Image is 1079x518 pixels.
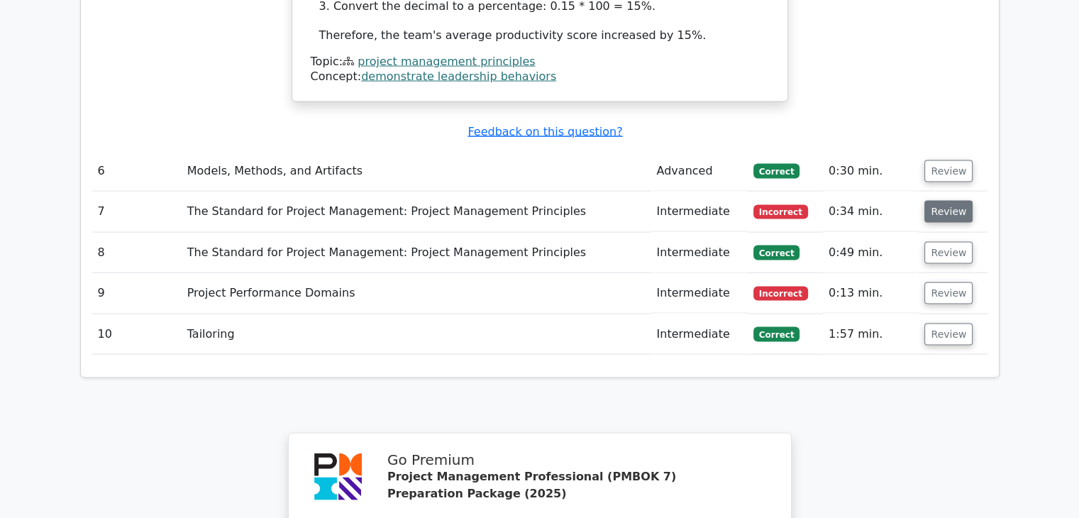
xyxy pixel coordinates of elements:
[311,70,769,84] div: Concept:
[92,273,182,314] td: 9
[651,192,747,232] td: Intermediate
[92,314,182,355] td: 10
[358,55,535,68] a: project management principles
[361,70,556,83] a: demonstrate leadership behaviors
[92,233,182,273] td: 8
[182,192,651,232] td: The Standard for Project Management: Project Management Principles
[467,125,622,138] a: Feedback on this question?
[182,151,651,192] td: Models, Methods, and Artifacts
[823,314,919,355] td: 1:57 min.
[182,273,651,314] td: Project Performance Domains
[753,287,808,301] span: Incorrect
[753,327,799,341] span: Correct
[651,151,747,192] td: Advanced
[651,314,747,355] td: Intermediate
[753,164,799,178] span: Correct
[311,55,769,70] div: Topic:
[182,233,651,273] td: The Standard for Project Management: Project Management Principles
[92,151,182,192] td: 6
[924,201,973,223] button: Review
[823,273,919,314] td: 0:13 min.
[924,324,973,346] button: Review
[924,160,973,182] button: Review
[924,282,973,304] button: Review
[182,314,651,355] td: Tailoring
[651,233,747,273] td: Intermediate
[651,273,747,314] td: Intermediate
[823,192,919,232] td: 0:34 min.
[823,233,919,273] td: 0:49 min.
[92,192,182,232] td: 7
[753,246,799,260] span: Correct
[823,151,919,192] td: 0:30 min.
[753,205,808,219] span: Incorrect
[924,242,973,264] button: Review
